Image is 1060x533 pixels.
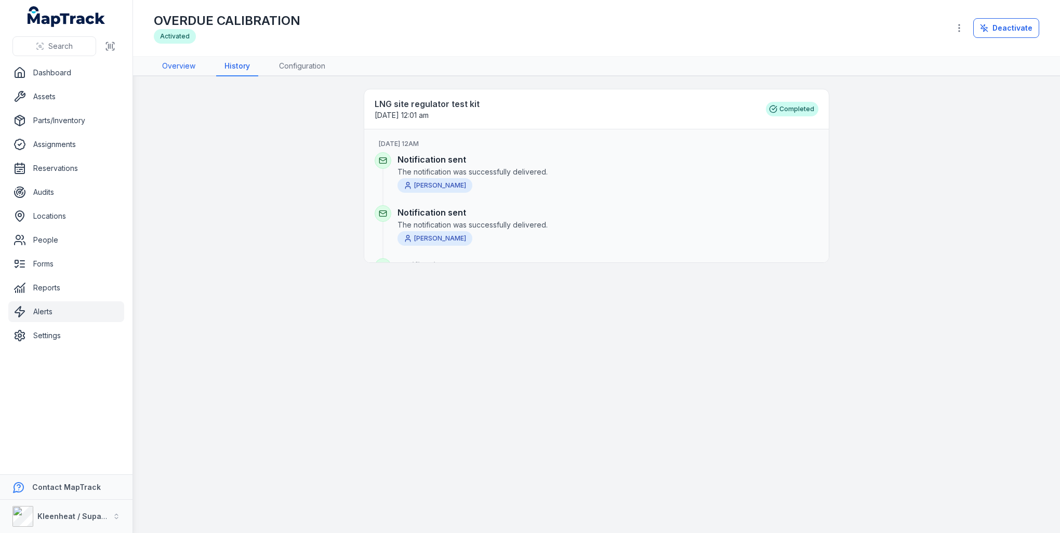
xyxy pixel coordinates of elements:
a: Assets [8,86,124,107]
h4: Notification sent [398,206,818,219]
a: [PERSON_NAME] [398,178,472,193]
a: Overview [154,57,204,76]
a: Configuration [271,57,334,76]
strong: LNG site regulator test kit [375,98,756,110]
a: People [8,230,124,250]
h4: Notification sent [398,153,818,166]
a: Assignments [8,134,124,155]
a: Audits [8,182,124,203]
a: Locations [8,206,124,226]
a: Dashboard [8,62,124,83]
a: [PERSON_NAME] [398,231,472,246]
button: Deactivate [973,18,1039,38]
h1: OVERDUE CALIBRATION [154,12,300,29]
h3: [DATE] 12AM [379,140,818,148]
a: LNG site regulator test kit[DATE] 12:01 am [375,98,756,121]
a: Alerts [8,301,124,322]
button: Search [12,36,96,56]
a: Reservations [8,158,124,179]
strong: Kleenheat / Supagas [37,512,115,521]
div: Completed [766,102,818,116]
a: Reports [8,277,124,298]
a: Settings [8,325,124,346]
div: Activated [154,29,196,44]
span: Search [48,41,73,51]
a: Forms [8,254,124,274]
span: [DATE] 12:01 am [375,111,429,119]
strong: Contact MapTrack [32,483,101,491]
a: History [216,57,258,76]
h4: Notification sent [398,259,818,272]
a: Parts/Inventory [8,110,124,131]
span: The notification was successfully delivered. [398,220,818,230]
a: MapTrack [28,6,105,27]
span: The notification was successfully delivered. [398,167,818,177]
time: 27/09/2025, 12:01:00 am [375,111,429,119]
